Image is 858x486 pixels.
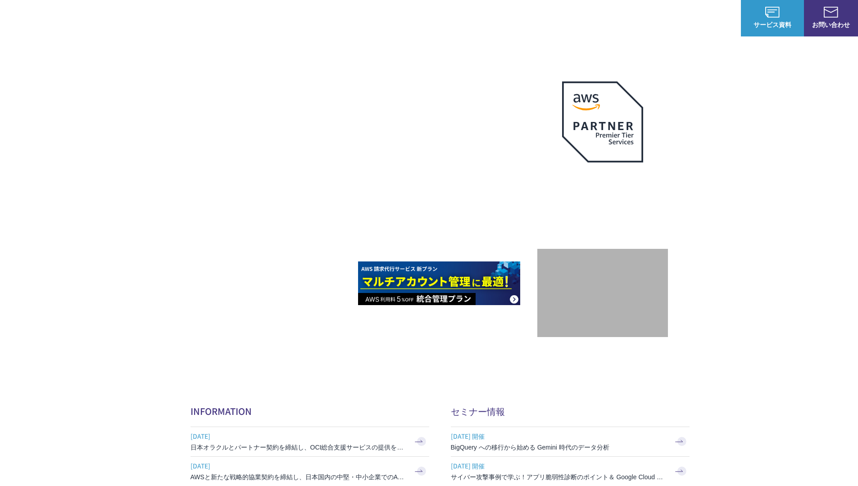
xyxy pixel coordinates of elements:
[707,13,732,23] a: ログイン
[191,427,429,456] a: [DATE] 日本オラクルとパートナー契約を締結し、OCI総合支援サービスの提供を開始
[358,261,520,305] img: AWS請求代行サービス 統合管理プラン
[555,262,650,328] img: 契約件数
[741,20,804,29] span: サービス資料
[104,9,169,27] span: NHN テコラス AWS総合支援サービス
[14,7,169,29] a: AWS総合支援サービス C-Chorus NHN テコラスAWS総合支援サービス
[654,13,689,23] p: ナレッジ
[191,459,407,472] span: [DATE]
[191,148,537,234] h1: AWS ジャーニーの 成功を実現
[191,405,429,418] h2: INFORMATION
[451,472,667,481] h3: サイバー攻撃事例で学ぶ！アプリ脆弱性診断のポイント＆ Google Cloud セキュリティ対策
[611,13,636,23] a: 導入事例
[191,443,407,452] h3: 日本オラクルとパートナー契約を締結し、OCI総合支援サービスの提供を開始
[451,459,667,472] span: [DATE] 開催
[429,13,451,23] p: 強み
[551,173,654,208] p: 最上位プレミアティア サービスパートナー
[451,457,690,486] a: [DATE] 開催 サイバー攻撃事例で学ぶ！アプリ脆弱性診断のポイント＆ Google Cloud セキュリティ対策
[469,13,503,23] p: サービス
[451,429,667,443] span: [DATE] 開催
[451,443,667,452] h3: BigQuery への移行から始める Gemini 時代のデータ分析
[191,99,537,139] p: AWSの導入からコスト削減、 構成・運用の最適化からデータ活用まで 規模や業種業態を問わない マネージドサービスで
[191,472,407,481] h3: AWSと新たな戦略的協業契約を締結し、日本国内の中堅・中小企業でのAWS活用を加速
[191,457,429,486] a: [DATE] AWSと新たな戦略的協業契約を締結し、日本国内の中堅・中小企業でのAWS活用を加速
[191,261,353,305] img: AWSとの戦略的協業契約 締結
[765,7,780,18] img: AWS総合支援サービス C-Chorus サービス資料
[451,427,690,456] a: [DATE] 開催 BigQuery への移行から始める Gemini 時代のデータ分析
[824,7,838,18] img: お問い合わせ
[592,173,613,186] em: AWS
[191,429,407,443] span: [DATE]
[804,20,858,29] span: お問い合わせ
[451,405,690,418] h2: セミナー情報
[521,13,593,23] p: 業種別ソリューション
[562,81,643,162] img: AWSプレミアティアサービスパートナー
